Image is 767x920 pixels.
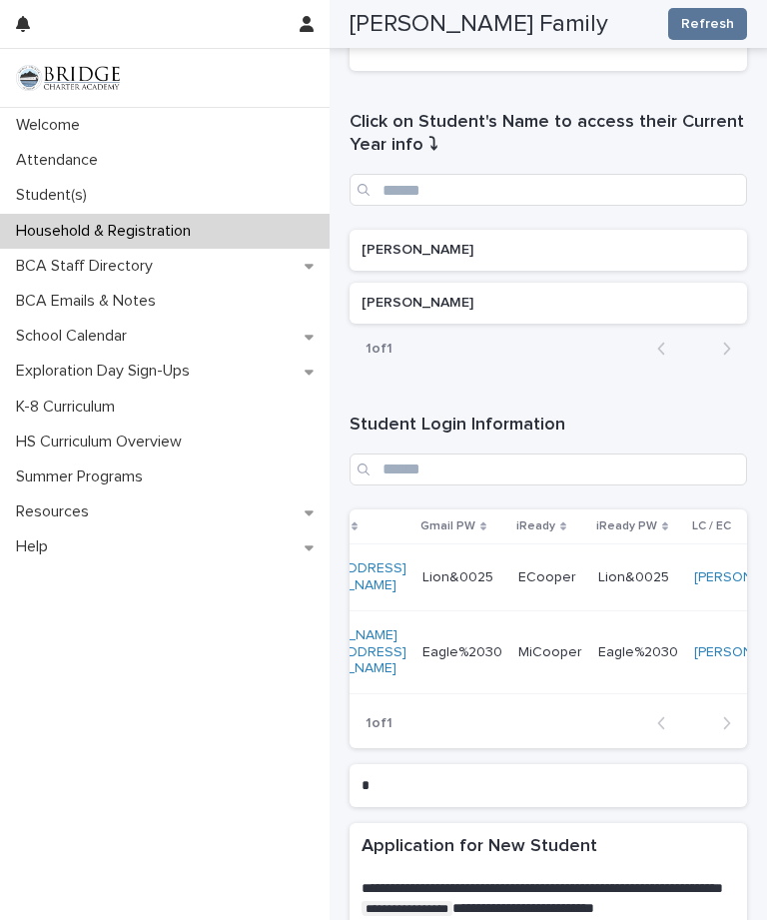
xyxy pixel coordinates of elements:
[681,14,734,34] span: Refresh
[518,569,582,586] p: ECooper
[8,222,207,241] p: Household & Registration
[350,10,608,39] h2: [PERSON_NAME] Family
[598,640,682,661] p: Eagle%2030
[8,151,114,170] p: Attendance
[598,565,673,586] p: Lion&0025
[694,340,747,358] button: Next
[350,454,747,485] input: Search
[692,515,731,537] p: LC / EC
[668,8,747,40] button: Refresh
[516,515,555,537] p: iReady
[8,292,172,311] p: BCA Emails & Notes
[350,325,408,374] p: 1 of 1
[8,537,64,556] p: Help
[422,644,502,661] p: Eagle%2030
[518,644,582,661] p: MiCooper
[8,327,143,346] p: School Calendar
[350,699,408,748] p: 1 of 1
[422,569,502,586] p: Lion&0025
[350,111,747,159] h1: Click on Student's Name to access their Current Year info ⤵
[350,174,747,206] input: Search
[420,515,475,537] p: Gmail PW
[8,116,96,135] p: Welcome
[694,714,747,732] button: Next
[8,362,206,381] p: Exploration Day Sign-Ups
[362,242,735,259] p: [PERSON_NAME]
[641,714,694,732] button: Back
[8,467,159,486] p: Summer Programs
[16,65,120,91] img: V1C1m3IdTEidaUdm9Hs0
[362,835,597,859] h2: Application for New Student
[350,283,747,324] a: [PERSON_NAME]
[8,502,105,521] p: Resources
[641,340,694,358] button: Back
[8,186,103,205] p: Student(s)
[8,257,169,276] p: BCA Staff Directory
[8,433,198,452] p: HS Curriculum Overview
[350,230,747,271] a: [PERSON_NAME]
[596,515,657,537] p: iReady PW
[362,295,735,312] p: [PERSON_NAME]
[350,414,747,438] h1: Student Login Information
[8,398,131,417] p: K-8 Curriculum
